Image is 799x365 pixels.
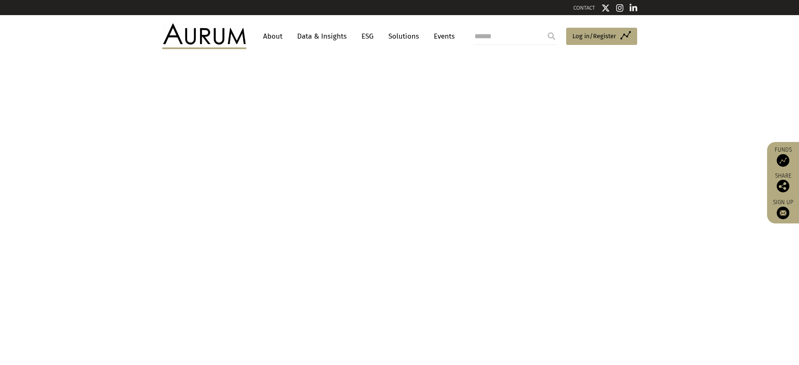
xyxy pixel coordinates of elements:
[601,4,610,12] img: Twitter icon
[566,28,637,45] a: Log in/Register
[771,199,795,219] a: Sign up
[543,28,560,45] input: Submit
[777,154,789,167] img: Access Funds
[630,4,637,12] img: Linkedin icon
[293,29,351,44] a: Data & Insights
[357,29,378,44] a: ESG
[430,29,455,44] a: Events
[771,146,795,167] a: Funds
[572,31,616,41] span: Log in/Register
[771,173,795,192] div: Share
[162,24,246,49] img: Aurum
[616,4,624,12] img: Instagram icon
[384,29,423,44] a: Solutions
[777,180,789,192] img: Share this post
[259,29,287,44] a: About
[777,207,789,219] img: Sign up to our newsletter
[573,5,595,11] a: CONTACT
